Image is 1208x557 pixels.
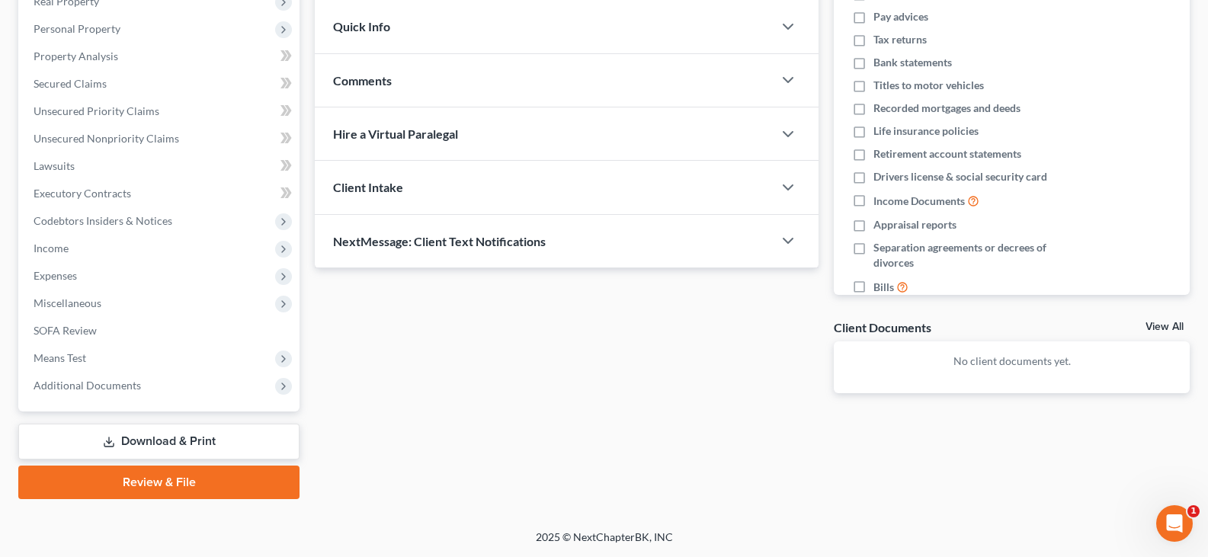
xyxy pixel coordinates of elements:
[333,180,403,194] span: Client Intake
[873,123,979,139] span: Life insurance policies
[34,296,101,309] span: Miscellaneous
[34,22,120,35] span: Personal Property
[34,50,118,62] span: Property Analysis
[34,187,131,200] span: Executory Contracts
[873,32,927,47] span: Tax returns
[1146,322,1184,332] a: View All
[21,152,300,180] a: Lawsuits
[834,319,931,335] div: Client Documents
[21,98,300,125] a: Unsecured Priority Claims
[873,101,1021,116] span: Recorded mortgages and deeds
[21,180,300,207] a: Executory Contracts
[1187,505,1200,517] span: 1
[34,269,77,282] span: Expenses
[873,146,1021,162] span: Retirement account statements
[34,77,107,90] span: Secured Claims
[873,194,965,209] span: Income Documents
[21,43,300,70] a: Property Analysis
[170,530,1039,557] div: 2025 © NextChapterBK, INC
[873,280,894,295] span: Bills
[1156,505,1193,542] iframe: Intercom live chat
[873,78,984,93] span: Titles to motor vehicles
[333,19,390,34] span: Quick Info
[21,70,300,98] a: Secured Claims
[873,9,928,24] span: Pay advices
[333,234,546,248] span: NextMessage: Client Text Notifications
[34,132,179,145] span: Unsecured Nonpriority Claims
[846,354,1178,369] p: No client documents yet.
[873,240,1088,270] span: Separation agreements or decrees of divorces
[34,351,86,364] span: Means Test
[333,126,458,141] span: Hire a Virtual Paralegal
[21,317,300,344] a: SOFA Review
[873,217,956,232] span: Appraisal reports
[873,169,1047,184] span: Drivers license & social security card
[34,242,69,254] span: Income
[34,104,159,117] span: Unsecured Priority Claims
[21,125,300,152] a: Unsecured Nonpriority Claims
[34,214,172,227] span: Codebtors Insiders & Notices
[34,379,141,392] span: Additional Documents
[18,466,300,499] a: Review & File
[333,73,392,88] span: Comments
[873,55,952,70] span: Bank statements
[34,324,97,337] span: SOFA Review
[34,159,75,172] span: Lawsuits
[18,424,300,459] a: Download & Print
